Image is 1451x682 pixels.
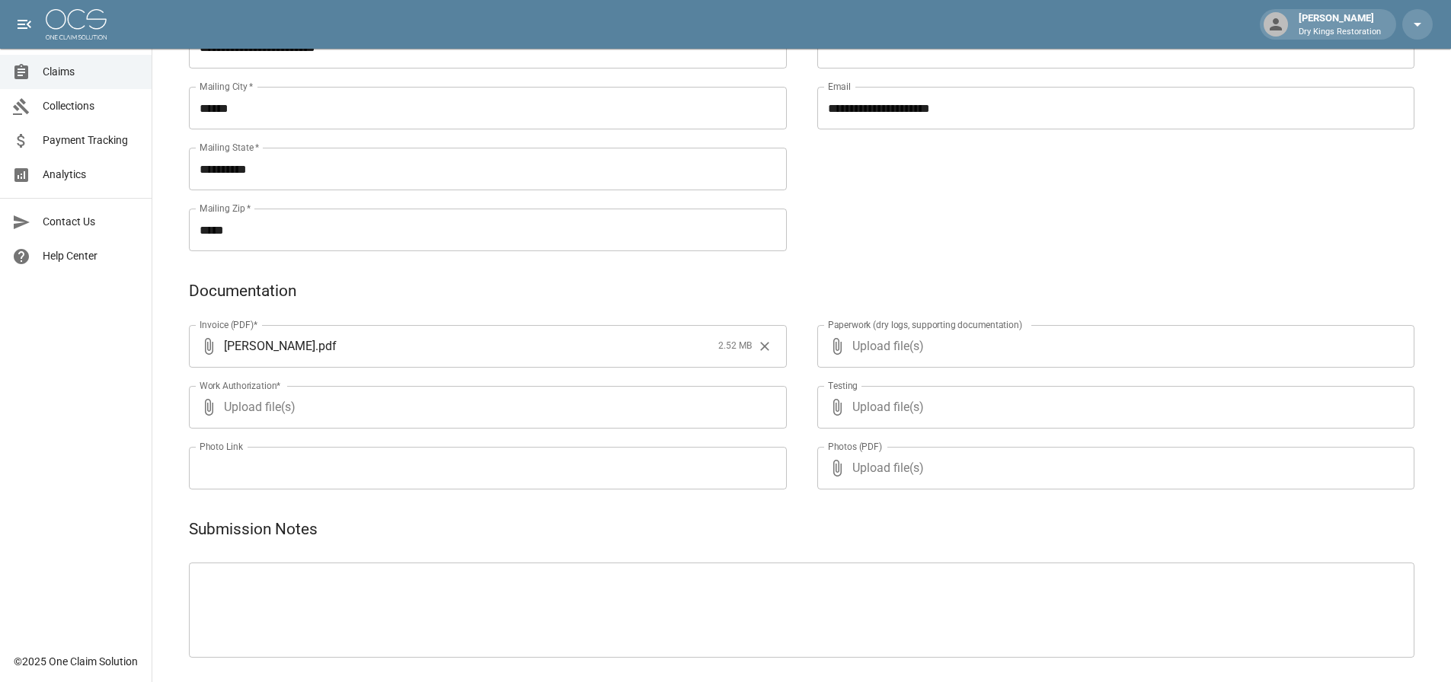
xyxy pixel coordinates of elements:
span: 2.52 MB [718,339,752,354]
label: Mailing State [200,141,259,154]
div: [PERSON_NAME] [1293,11,1387,38]
label: Mailing Zip [200,202,251,215]
span: Upload file(s) [852,386,1374,429]
button: Clear [753,335,776,358]
span: . pdf [315,337,337,355]
span: Upload file(s) [852,325,1374,368]
button: open drawer [9,9,40,40]
label: Testing [828,379,858,392]
span: Analytics [43,167,139,183]
span: Payment Tracking [43,132,139,148]
span: Upload file(s) [852,447,1374,489]
img: ocs-logo-white-transparent.png [46,9,107,40]
label: Paperwork (dry logs, supporting documentation) [828,318,1022,331]
span: [PERSON_NAME] [224,337,315,355]
p: Dry Kings Restoration [1299,26,1381,39]
span: Upload file(s) [224,386,746,429]
span: Collections [43,98,139,114]
label: Photo Link [200,440,243,453]
span: Help Center [43,248,139,264]
label: Photos (PDF) [828,440,882,453]
label: Work Authorization* [200,379,281,392]
div: © 2025 One Claim Solution [14,654,138,669]
span: Claims [43,64,139,80]
label: Mailing City [200,80,254,93]
span: Contact Us [43,214,139,230]
label: Invoice (PDF)* [200,318,258,331]
label: Email [828,80,851,93]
